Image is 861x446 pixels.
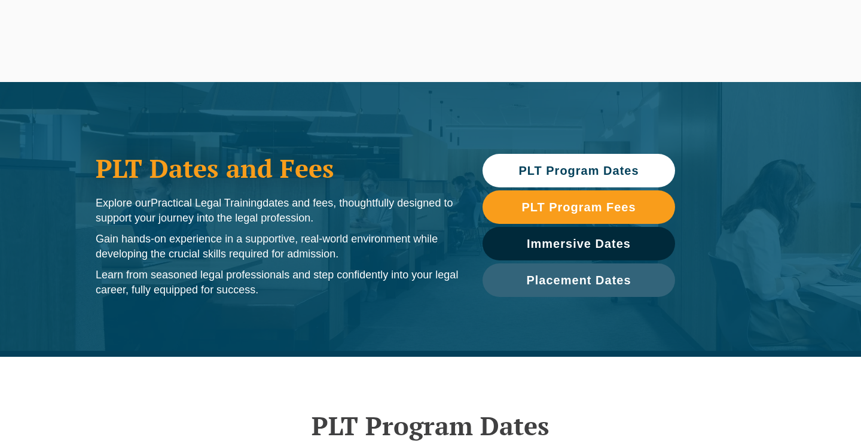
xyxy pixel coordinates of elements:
h2: PLT Program Dates [90,411,771,441]
span: Practical Legal Training [151,197,262,209]
h1: PLT Dates and Fees [96,153,459,183]
p: Gain hands-on experience in a supportive, real-world environment while developing the crucial ski... [96,232,459,262]
a: Immersive Dates [483,227,675,260]
a: PLT Program Fees [483,190,675,224]
p: Explore our dates and fees, thoughtfully designed to support your journey into the legal profession. [96,196,459,226]
a: PLT Program Dates [483,154,675,187]
span: Immersive Dates [527,238,631,250]
span: PLT Program Fees [521,201,636,213]
span: PLT Program Dates [518,165,639,177]
span: Placement Dates [526,274,631,286]
p: Learn from seasoned legal professionals and step confidently into your legal career, fully equipp... [96,268,459,298]
a: Placement Dates [483,263,675,297]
